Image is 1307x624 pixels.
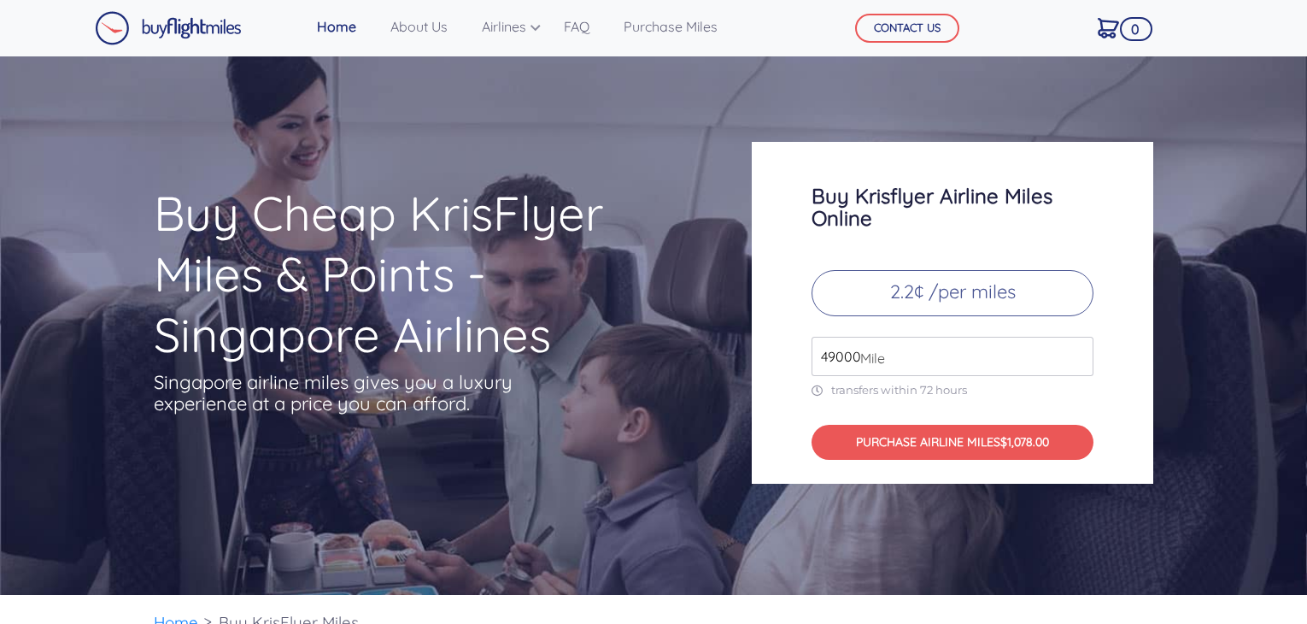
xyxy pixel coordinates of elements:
a: Airlines [475,9,536,44]
a: Home [310,9,363,44]
span: 0 [1120,17,1152,41]
a: 0 [1091,9,1126,45]
span: Mile [852,348,885,368]
a: FAQ [557,9,596,44]
h3: Buy Krisflyer Airline Miles Online [812,185,1093,229]
img: Cart [1098,18,1119,38]
a: About Us [384,9,454,44]
a: Buy Flight Miles Logo [95,7,242,50]
span: $1,078.00 [1000,434,1049,450]
img: Buy Flight Miles Logo [95,11,242,45]
p: Singapore airline miles gives you a luxury experience at a price you can afford. [154,372,538,415]
a: Purchase Miles [617,9,724,44]
button: PURCHASE AIRLINE MILES$1,078.00 [812,425,1093,460]
p: transfers within 72 hours [812,383,1093,397]
button: CONTACT US [855,14,959,43]
p: 2.2¢ /per miles [812,270,1093,316]
h1: Buy Cheap KrisFlyer Miles & Points - Singapore Airlines [154,183,685,365]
